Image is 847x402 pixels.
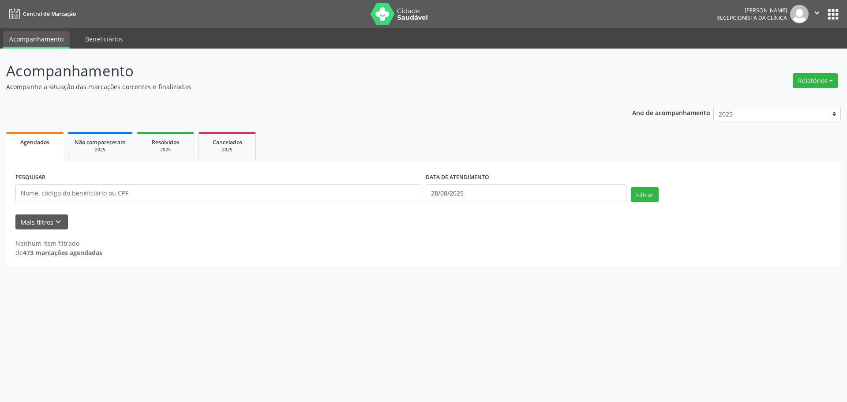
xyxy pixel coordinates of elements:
[809,5,825,23] button: 
[812,8,822,18] i: 
[75,139,126,146] span: Não compareceram
[426,184,626,202] input: Selecione um intervalo
[716,14,787,22] span: Recepcionista da clínica
[716,7,787,14] div: [PERSON_NAME]
[205,147,249,153] div: 2025
[143,147,187,153] div: 2025
[75,147,126,153] div: 2025
[23,248,102,257] strong: 473 marcações agendadas
[23,10,76,18] span: Central de Marcação
[20,139,49,146] span: Agendados
[6,82,590,91] p: Acompanhe a situação das marcações correntes e finalizadas
[793,73,838,88] button: Relatórios
[152,139,179,146] span: Resolvidos
[6,60,590,82] p: Acompanhamento
[213,139,242,146] span: Cancelados
[632,107,710,118] p: Ano de acompanhamento
[15,171,45,184] label: PESQUISAR
[790,5,809,23] img: img
[631,187,659,202] button: Filtrar
[6,7,76,21] a: Central de Marcação
[15,239,102,248] div: Nenhum item filtrado
[3,31,70,49] a: Acompanhamento
[15,184,421,202] input: Nome, código do beneficiário ou CPF
[426,171,489,184] label: DATA DE ATENDIMENTO
[79,31,129,47] a: Beneficiários
[825,7,841,22] button: apps
[15,214,68,230] button: Mais filtroskeyboard_arrow_down
[53,217,63,227] i: keyboard_arrow_down
[15,248,102,257] div: de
